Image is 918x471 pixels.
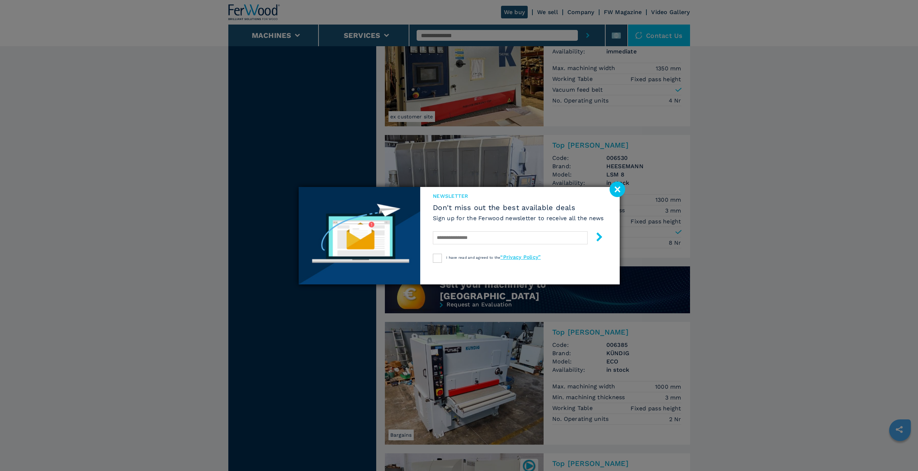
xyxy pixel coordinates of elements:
[433,203,604,212] span: Don't miss out the best available deals
[299,187,421,284] img: Newsletter image
[588,230,604,247] button: submit-button
[433,214,604,222] h6: Sign up for the Ferwood newsletter to receive all the news
[500,254,541,260] a: “Privacy Policy”
[446,256,541,260] span: I have read and agreed to the
[433,192,604,200] span: newsletter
